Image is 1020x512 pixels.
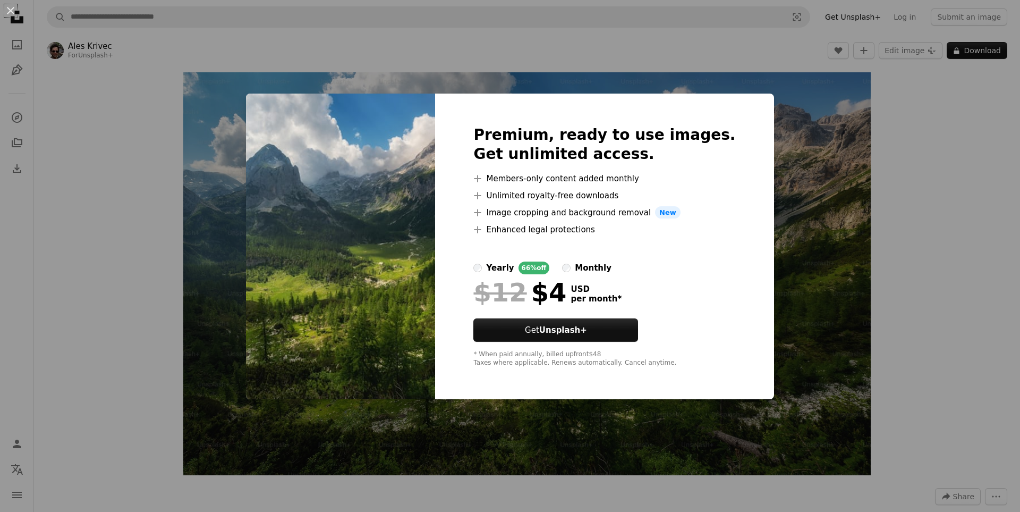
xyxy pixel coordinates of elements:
span: per month * [571,294,622,304]
h2: Premium, ready to use images. Get unlimited access. [473,125,735,164]
div: $4 [473,279,566,306]
div: yearly [486,262,514,274]
div: 66% off [518,262,550,274]
button: GetUnsplash+ [473,318,638,342]
div: * When paid annually, billed upfront $48 Taxes where applicable. Renews automatically. Cancel any... [473,350,735,367]
input: yearly66%off [473,264,482,272]
span: $12 [473,279,526,306]
div: monthly [575,262,611,274]
li: Members-only content added monthly [473,172,735,185]
li: Image cropping and background removal [473,206,735,219]
input: monthly [562,264,571,272]
span: New [655,206,681,219]
strong: Unsplash+ [539,325,587,335]
li: Unlimited royalty-free downloads [473,189,735,202]
img: premium_photo-1669810198655-975c150e5213 [246,94,435,400]
li: Enhanced legal protections [473,223,735,236]
span: USD [571,284,622,294]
